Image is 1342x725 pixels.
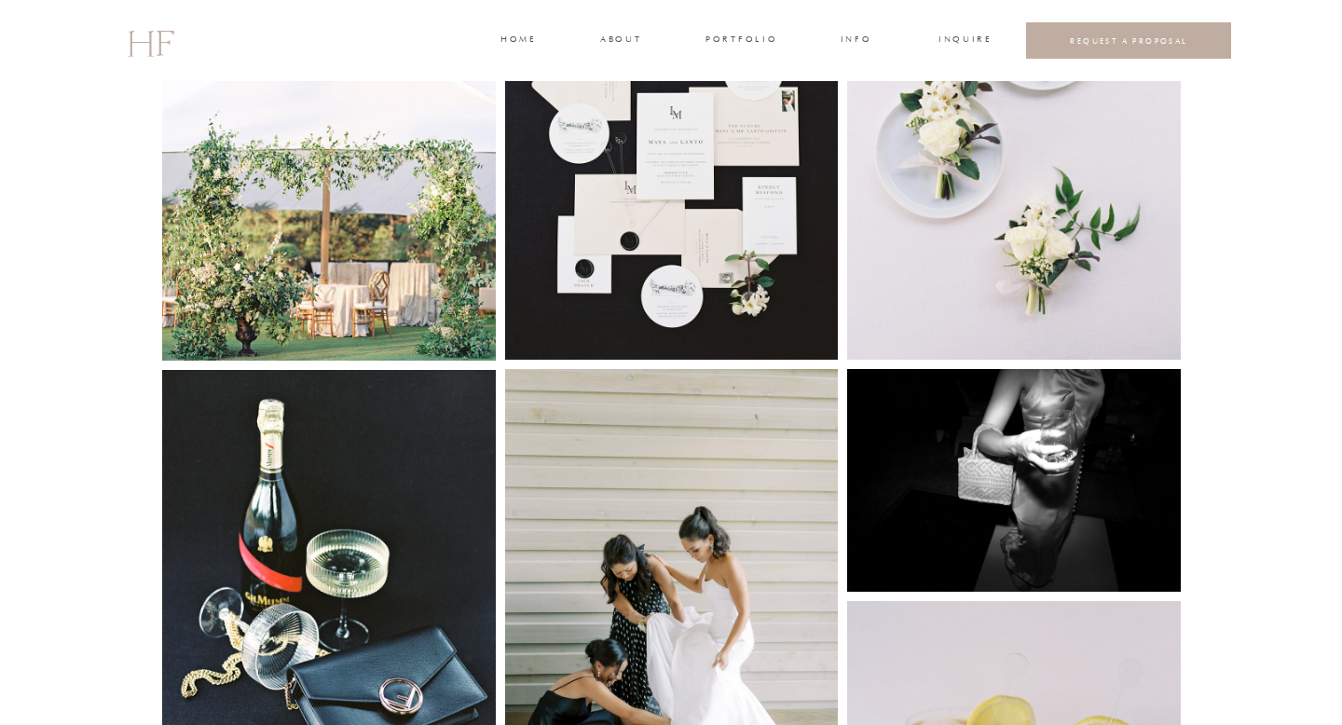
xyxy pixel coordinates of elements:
[500,33,535,49] a: home
[938,33,989,49] a: INQUIRE
[1041,35,1217,46] a: REQUEST A PROPOSAL
[705,33,775,49] a: portfolio
[839,33,873,49] a: INFO
[127,14,173,68] a: HF
[600,33,639,49] a: about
